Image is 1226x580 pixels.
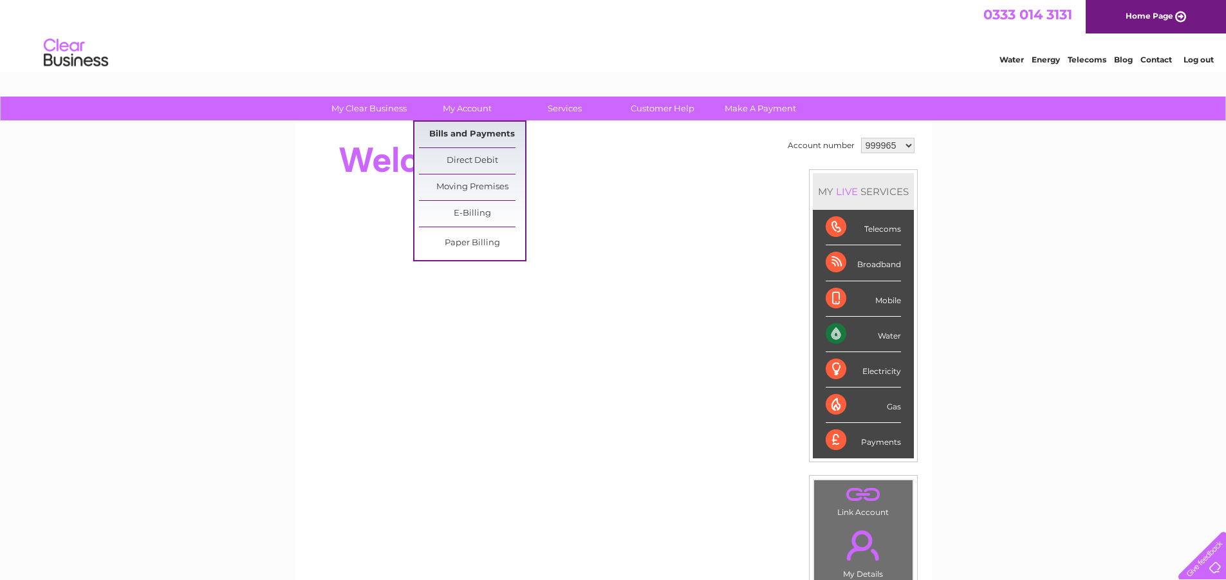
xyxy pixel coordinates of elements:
a: My Clear Business [316,97,422,120]
a: Services [512,97,618,120]
a: Direct Debit [419,148,525,174]
a: E-Billing [419,201,525,227]
a: Energy [1032,55,1060,64]
div: Broadband [826,245,901,281]
a: . [817,483,909,506]
a: Contact [1140,55,1172,64]
div: Mobile [826,281,901,317]
div: MY SERVICES [813,173,914,210]
div: Gas [826,388,901,423]
div: Electricity [826,352,901,388]
td: Account number [785,135,858,156]
a: Make A Payment [707,97,813,120]
div: Telecoms [826,210,901,245]
img: logo.png [43,33,109,73]
div: Water [826,317,901,352]
div: Payments [826,423,901,458]
a: Water [999,55,1024,64]
a: Bills and Payments [419,122,525,147]
div: LIVE [833,185,860,198]
a: . [817,523,909,568]
a: Log out [1184,55,1214,64]
a: Moving Premises [419,174,525,200]
td: Link Account [813,480,913,520]
div: Clear Business is a trading name of Verastar Limited (registered in [GEOGRAPHIC_DATA] No. 3667643... [310,7,918,62]
a: 0333 014 3131 [983,6,1072,23]
a: Customer Help [609,97,716,120]
a: Blog [1114,55,1133,64]
a: Telecoms [1068,55,1106,64]
a: Paper Billing [419,230,525,256]
a: My Account [414,97,520,120]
